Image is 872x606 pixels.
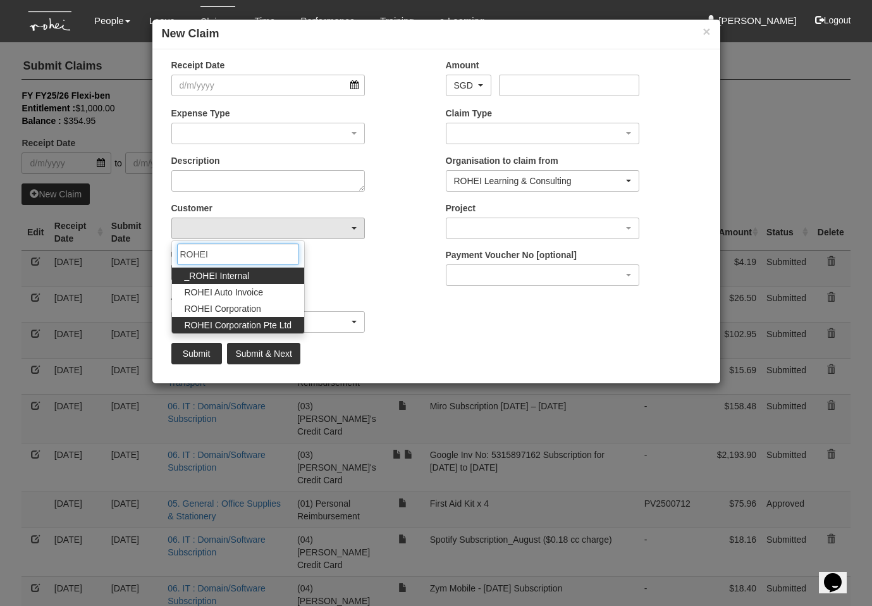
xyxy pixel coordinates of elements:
input: Submit [171,343,222,364]
input: Submit & Next [227,343,300,364]
label: Amount [446,59,479,71]
label: Receipt Date [171,59,225,71]
span: ROHEI Corporation [185,302,261,315]
div: ROHEI Learning & Consulting [454,175,624,187]
div: SGD [454,79,476,92]
label: Project [446,202,476,214]
button: ROHEI Learning & Consulting [446,170,640,192]
label: Customer [171,202,212,214]
span: ROHEI Corporation Pte Ltd [185,319,292,331]
input: d/m/yyyy [171,75,365,96]
iframe: chat widget [819,555,859,593]
span: _ROHEI Internal [185,269,250,282]
button: × [703,25,710,38]
label: Claim Type [446,107,493,120]
span: ROHEI Auto Invoice [185,286,264,299]
label: Organisation to claim from [446,154,558,167]
b: New Claim [162,27,219,40]
label: Payment Voucher No [optional] [446,249,577,261]
button: SGD [446,75,491,96]
label: Expense Type [171,107,230,120]
label: Description [171,154,220,167]
input: Search [177,244,300,265]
